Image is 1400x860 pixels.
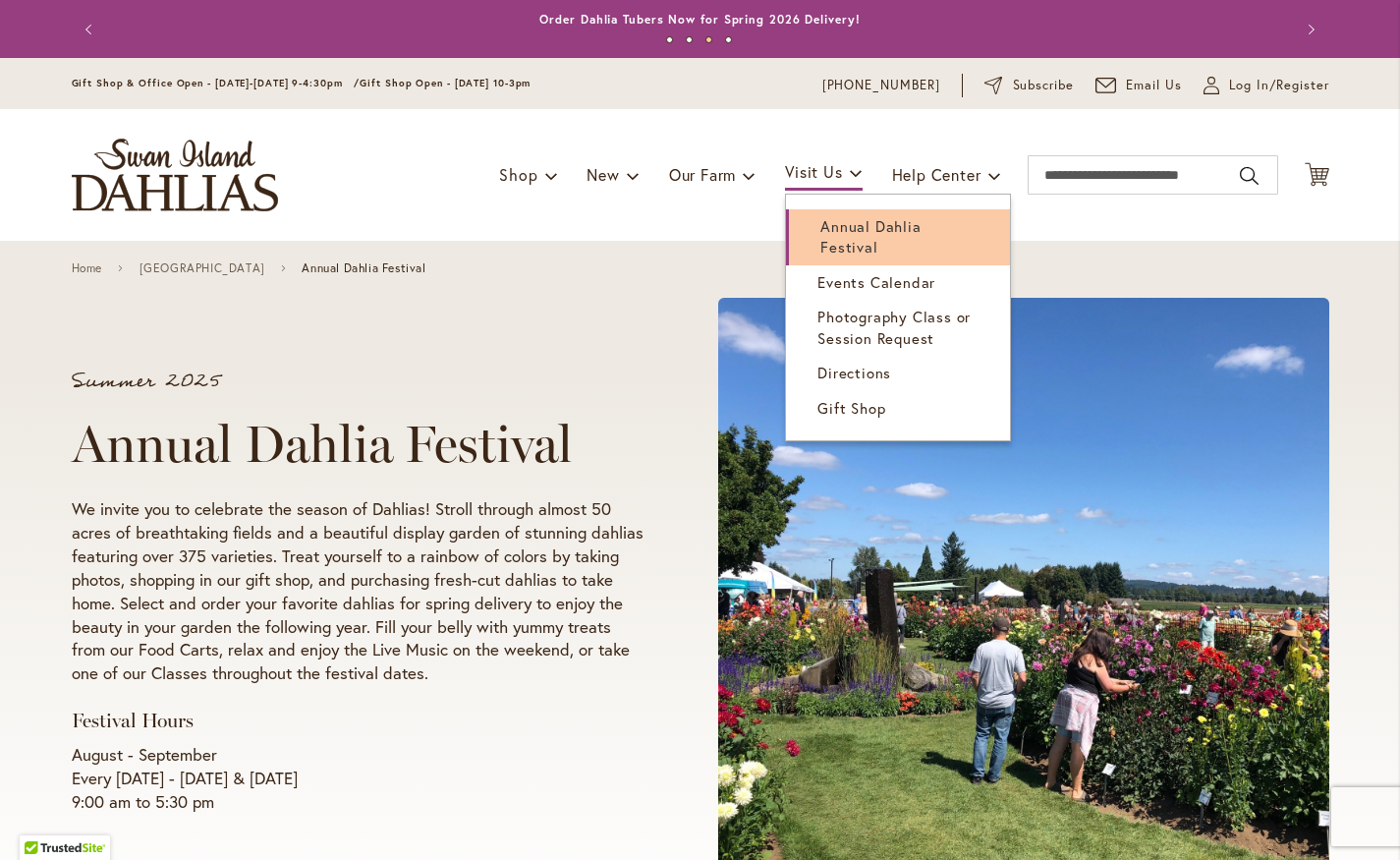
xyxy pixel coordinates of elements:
[72,10,111,49] button: Previous
[1126,76,1182,95] span: Email Us
[669,164,736,185] span: Our Farm
[360,77,531,89] span: Gift Shop Open - [DATE] 10-3pm
[72,709,644,733] h3: Festival Hours
[892,164,981,185] span: Help Center
[1013,76,1075,95] span: Subscribe
[587,164,619,185] span: New
[705,36,712,43] button: 3 of 4
[1095,76,1182,95] a: Email Us
[984,76,1074,95] a: Subscribe
[72,77,361,89] span: Gift Shop & Office Open - [DATE]-[DATE] 9-4:30pm /
[817,272,935,292] span: Events Calendar
[72,415,644,474] h1: Annual Dahlia Festival
[1204,76,1329,95] a: Log In/Register
[820,216,921,257] span: Annual Dahlia Festival
[725,36,732,43] button: 4 of 4
[140,261,265,275] a: [GEOGRAPHIC_DATA]
[822,76,941,95] a: [PHONE_NUMBER]
[72,372,644,391] p: Summer 2025
[72,743,644,814] p: August - September Every [DATE] - [DATE] & [DATE] 9:00 am to 5:30 pm
[686,36,693,43] button: 2 of 4
[72,497,644,686] p: We invite you to celebrate the season of Dahlias! Stroll through almost 50 acres of breathtaking ...
[817,307,971,347] span: Photography Class or Session Request
[72,261,102,275] a: Home
[666,36,673,43] button: 1 of 4
[539,12,860,27] a: Order Dahlia Tubers Now for Spring 2026 Delivery!
[817,363,891,382] span: Directions
[72,139,278,211] a: store logo
[1229,76,1329,95] span: Log In/Register
[1290,10,1329,49] button: Next
[817,398,885,418] span: Gift Shop
[302,261,425,275] span: Annual Dahlia Festival
[785,161,842,182] span: Visit Us
[499,164,537,185] span: Shop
